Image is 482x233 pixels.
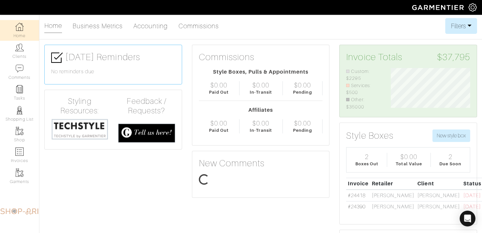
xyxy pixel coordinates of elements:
[400,153,417,161] div: $0.00
[346,52,470,63] h3: Invoice Totals
[15,85,24,93] img: reminder-icon-8004d30b9f0a5d33ae49ab947aed9ed385cf756f9e5892f1edd6e32f2345188e.png
[346,96,381,110] li: Other: $35000
[437,52,470,63] span: $37,795
[348,193,366,198] a: #24418
[15,23,24,31] img: dashboard-icon-dbcd8f5a0b271acd01030246c82b418ddd0df26cd7fceb0bd07c9910d44c42f6.png
[118,97,175,116] h4: Feedback / Requests?
[370,190,416,201] td: [PERSON_NAME]
[463,193,481,198] span: [DATE]
[293,127,312,133] div: Pending
[252,119,269,127] div: $0.00
[199,52,255,63] h3: Commissions
[51,69,175,75] h6: No reminders due
[15,106,24,114] img: stylists-icon-eb353228a002819b7ec25b43dbf5f0378dd9e0616d9560372ff212230b889e62.png
[294,81,311,89] div: $0.00
[209,89,228,95] div: Paid Out
[439,161,461,167] div: Due Soon
[51,97,108,116] h4: Styling Resources:
[199,68,323,76] div: Style Boxes, Pulls & Appointments
[355,161,378,167] div: Boxes Out
[348,204,366,210] a: #24390
[416,201,462,212] td: [PERSON_NAME]
[416,190,462,201] td: [PERSON_NAME]
[250,89,272,95] div: In-Transit
[51,52,175,63] h3: [DATE] Reminders
[445,18,477,34] button: Filters
[15,127,24,135] img: garments-icon-b7da505a4dc4fd61783c78ac3ca0ef83fa9d6f193b1c9dc38574b1d14d53ca28.png
[469,3,477,12] img: gear-icon-white-bd11855cb880d31180b6d7d6211b90ccbf57a29d726f0c71d8c61bd08dd39cc2.png
[133,19,168,33] a: Accounting
[396,161,422,167] div: Total Value
[250,127,272,133] div: In-Transit
[346,130,393,141] h3: Style Boxes
[370,178,416,190] th: Retailer
[118,124,175,143] img: feedback_requests-3821251ac2bd56c73c230f3229a5b25d6eb027adea667894f41107c140538ee0.png
[210,119,227,127] div: $0.00
[346,82,381,96] li: Services: $500
[370,201,416,212] td: [PERSON_NAME]
[15,43,24,52] img: clients-icon-6bae9207a08558b7cb47a8932f037763ab4055f8c8b6bfacd5dc20c3e0201464.png
[365,153,369,161] div: 2
[199,106,323,114] div: Affiliates
[51,52,63,63] img: check-box-icon-36a4915ff3ba2bd8f6e4f29bc755bb66becd62c870f447fc0dd1365fcfddab58.png
[449,153,452,161] div: 2
[432,129,470,142] button: New style box
[294,119,311,127] div: $0.00
[463,204,481,210] span: [DATE]
[252,81,269,89] div: $0.00
[210,81,227,89] div: $0.00
[15,64,24,73] img: comment-icon-a0a6a9ef722e966f86d9cbdc48e553b5cf19dbc54f86b18d962a5391bc8f6eb6.png
[199,158,323,169] h3: New Comments
[209,127,228,133] div: Paid Out
[15,148,24,156] img: orders-icon-0abe47150d42831381b5fb84f609e132dff9fe21cb692f30cb5eec754e2cba89.png
[293,89,312,95] div: Pending
[460,211,475,226] div: Open Intercom Messenger
[346,68,381,82] li: Custom: $2295
[15,169,24,177] img: garments-icon-b7da505a4dc4fd61783c78ac3ca0ef83fa9d6f193b1c9dc38574b1d14d53ca28.png
[416,178,462,190] th: Client
[178,19,219,33] a: Commissions
[409,2,469,13] img: garmentier-logo-header-white-b43fb05a5012e4ada735d5af1a66efaba907eab6374d6393d1fbf88cb4ef424d.png
[73,19,123,33] a: Business Metrics
[51,118,108,140] img: techstyle-93310999766a10050dc78ceb7f971a75838126fd19372ce40ba20cdf6a89b94b.png
[346,178,370,190] th: Invoice
[44,19,62,33] a: Home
